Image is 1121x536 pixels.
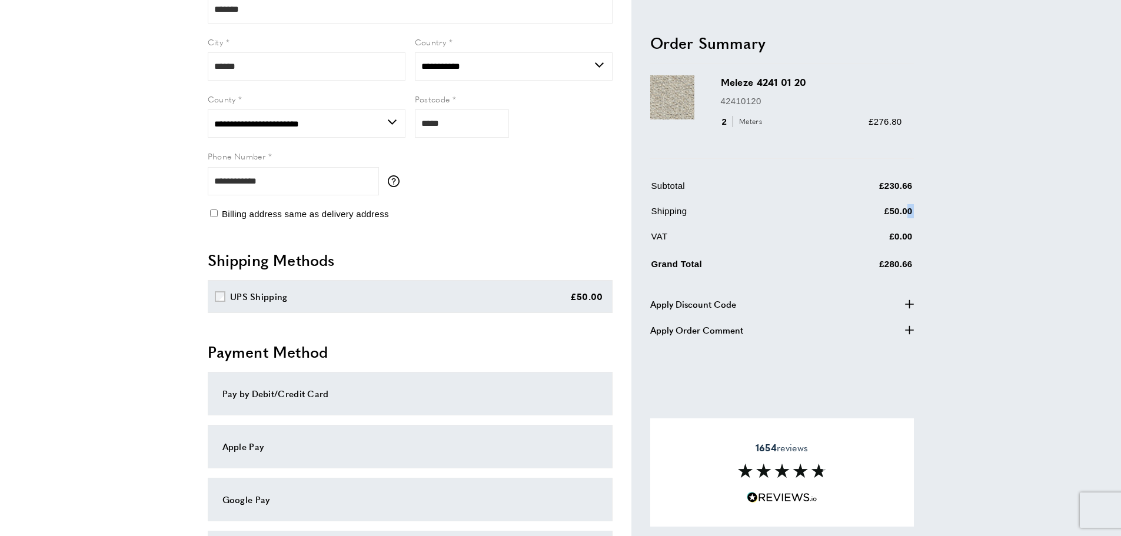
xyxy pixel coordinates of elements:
span: Phone Number [208,150,266,162]
span: Billing address same as delivery address [222,209,389,219]
h2: Payment Method [208,341,613,362]
span: Country [415,36,447,48]
div: Google Pay [222,492,598,507]
td: Shipping [651,204,809,227]
span: £276.80 [869,116,902,126]
p: 42410120 [721,94,902,108]
td: Grand Total [651,254,809,279]
span: County [208,93,236,105]
span: City [208,36,224,48]
div: £50.00 [570,289,603,304]
td: £50.00 [810,204,913,227]
img: Reviews.io 5 stars [747,492,817,503]
img: Meleze 4241 01 20 [650,75,694,119]
td: £0.00 [810,229,913,252]
h3: Meleze 4241 01 20 [721,75,902,89]
span: Postcode [415,93,450,105]
div: UPS Shipping [230,289,288,304]
div: Pay by Debit/Credit Card [222,387,598,401]
input: Billing address same as delivery address [210,209,218,217]
h2: Order Summary [650,32,914,53]
img: Reviews section [738,464,826,478]
span: Meters [733,116,765,127]
td: £280.66 [810,254,913,279]
td: £230.66 [810,178,913,201]
span: Apply Order Comment [650,322,743,337]
span: Apply Discount Code [650,297,736,311]
strong: 1654 [756,441,777,454]
button: More information [388,175,405,187]
span: reviews [756,442,808,454]
td: VAT [651,229,809,252]
div: Apple Pay [222,440,598,454]
h2: Shipping Methods [208,249,613,271]
td: Subtotal [651,178,809,201]
div: 2 [721,114,766,128]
